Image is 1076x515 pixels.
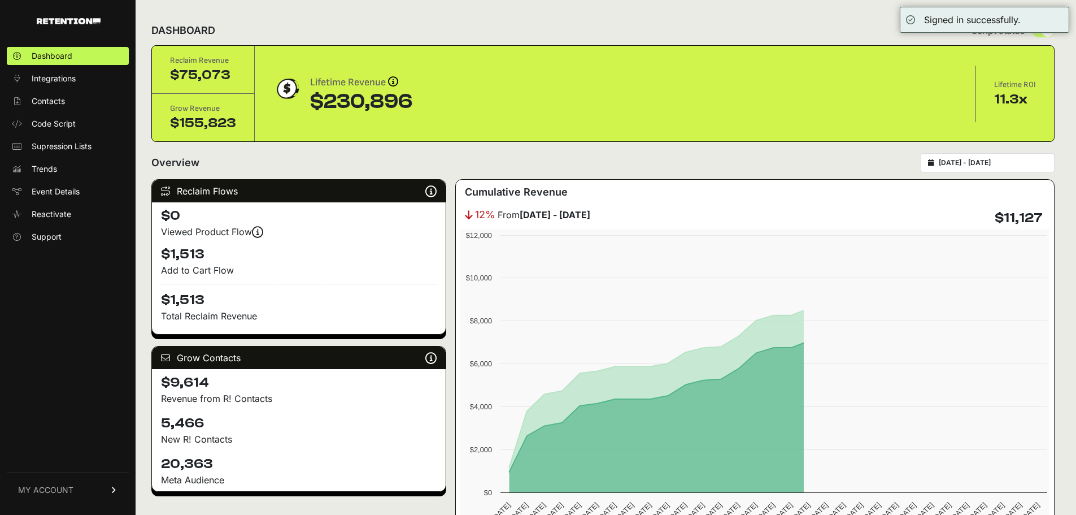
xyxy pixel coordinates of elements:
[32,118,76,129] span: Code Script
[465,184,568,200] h3: Cumulative Revenue
[161,245,437,263] h4: $1,513
[18,484,73,496] span: MY ACCOUNT
[7,47,129,65] a: Dashboard
[470,445,492,454] text: $2,000
[7,473,129,507] a: MY ACCOUNT
[310,75,412,90] div: Lifetime Revenue
[32,96,65,107] span: Contacts
[161,225,437,239] div: Viewed Product Flow
[466,231,492,240] text: $12,000
[161,455,437,473] h4: 20,363
[32,141,92,152] span: Supression Lists
[7,92,129,110] a: Contacts
[498,208,590,222] span: From
[32,209,71,220] span: Reactivate
[32,186,80,197] span: Event Details
[161,263,437,277] div: Add to Cart Flow
[161,473,437,487] div: Meta Audience
[484,488,492,497] text: $0
[7,70,129,88] a: Integrations
[310,90,412,113] div: $230,896
[466,274,492,282] text: $10,000
[7,160,129,178] a: Trends
[37,18,101,24] img: Retention.com
[32,163,57,175] span: Trends
[7,183,129,201] a: Event Details
[470,403,492,411] text: $4,000
[7,205,129,223] a: Reactivate
[32,50,72,62] span: Dashboard
[161,414,437,432] h4: 5,466
[470,317,492,325] text: $8,000
[994,79,1036,90] div: Lifetime ROI
[995,209,1043,227] h4: $11,127
[152,180,446,202] div: Reclaim Flows
[7,228,129,246] a: Support
[161,207,437,225] h4: $0
[7,115,129,133] a: Code Script
[470,360,492,368] text: $6,000
[32,73,76,84] span: Integrations
[273,75,301,103] img: dollar-coin-05c43ed7efb7bc0c12610022525b4bbbb207c7efeef5aecc26f025e68dcafac9.png
[32,231,62,243] span: Support
[161,432,437,446] p: New R! Contacts
[161,309,437,323] p: Total Reclaim Revenue
[151,23,215,38] h2: DASHBOARD
[520,209,590,220] strong: [DATE] - [DATE]
[170,114,236,132] div: $155,823
[161,284,437,309] h4: $1,513
[152,347,446,369] div: Grow Contacts
[475,207,495,223] span: 12%
[161,374,437,392] h4: $9,614
[170,103,236,114] div: Grow Revenue
[170,55,236,66] div: Reclaim Revenue
[7,137,129,155] a: Supression Lists
[161,392,437,405] p: Revenue from R! Contacts
[170,66,236,84] div: $75,073
[151,155,199,171] h2: Overview
[994,90,1036,109] div: 11.3x
[924,13,1021,27] div: Signed in successfully.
